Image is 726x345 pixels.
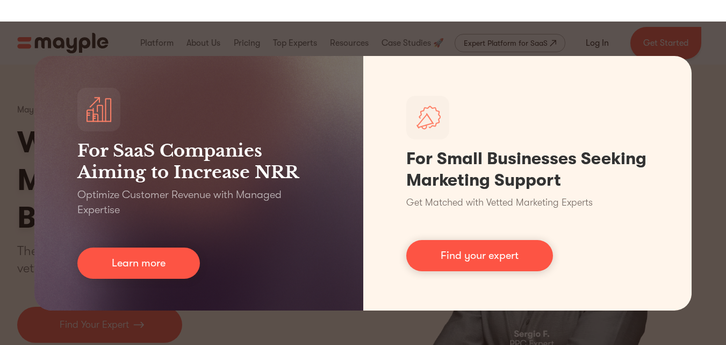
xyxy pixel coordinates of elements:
[77,187,320,217] p: Optimize Customer Revenue with Managed Expertise
[406,148,649,191] h1: For Small Businesses Seeking Marketing Support
[77,248,200,279] a: Learn more
[406,195,593,210] p: Get Matched with Vetted Marketing Experts
[77,140,320,183] h3: For SaaS Companies Aiming to Increase NRR
[406,240,553,271] a: Find your expert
